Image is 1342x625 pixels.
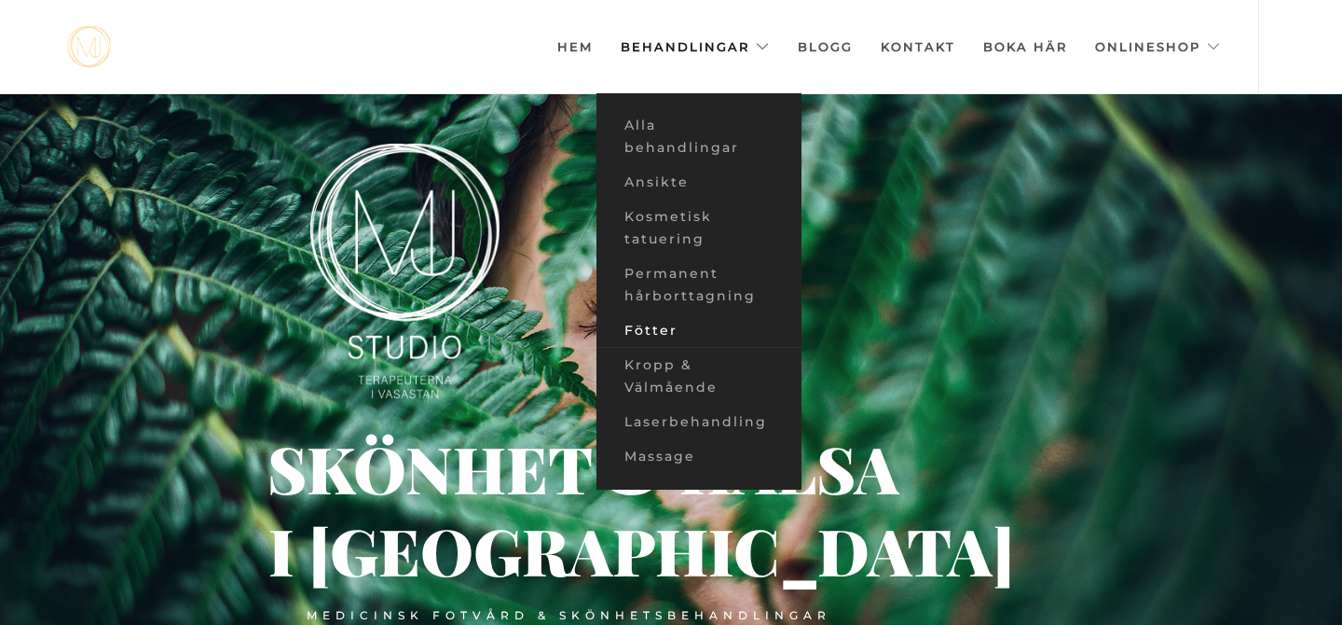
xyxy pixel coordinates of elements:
[268,542,506,562] div: i [GEOGRAPHIC_DATA]
[596,200,801,257] a: Kosmetisk tatuering
[596,165,801,200] a: Ansikte
[307,607,831,623] div: Medicinsk fotvård & skönhetsbehandlingar
[596,313,801,348] a: Fötter
[67,26,111,68] img: mjstudio
[596,348,801,405] a: Kropp & Välmående
[596,257,801,313] a: Permanent hårborttagning
[596,108,801,165] a: Alla behandlingar
[596,405,801,439] a: Laserbehandling
[67,26,111,68] a: mjstudio mjstudio mjstudio
[267,460,782,476] div: Skönhet & hälsa
[596,439,801,474] a: Massage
